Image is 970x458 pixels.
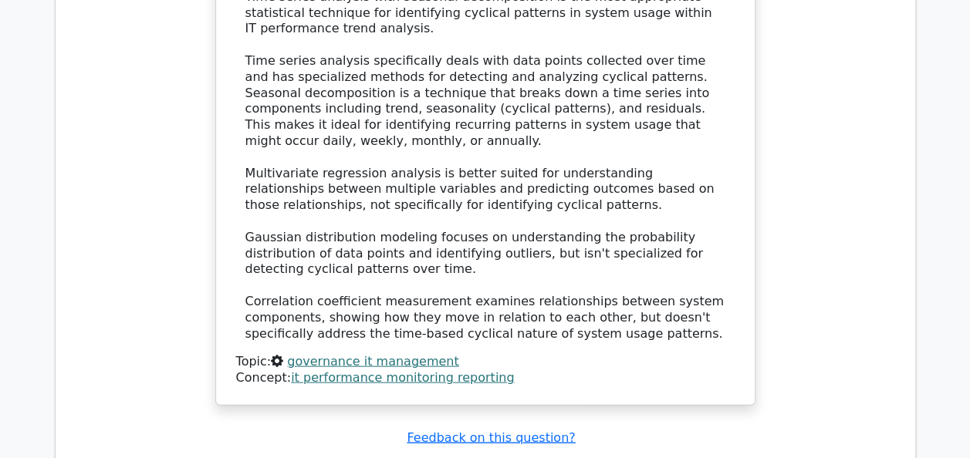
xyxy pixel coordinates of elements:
a: it performance monitoring reporting [291,370,514,385]
div: Concept: [236,370,735,386]
a: governance it management [287,354,458,369]
div: Topic: [236,354,735,370]
a: Feedback on this question? [407,430,575,445]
